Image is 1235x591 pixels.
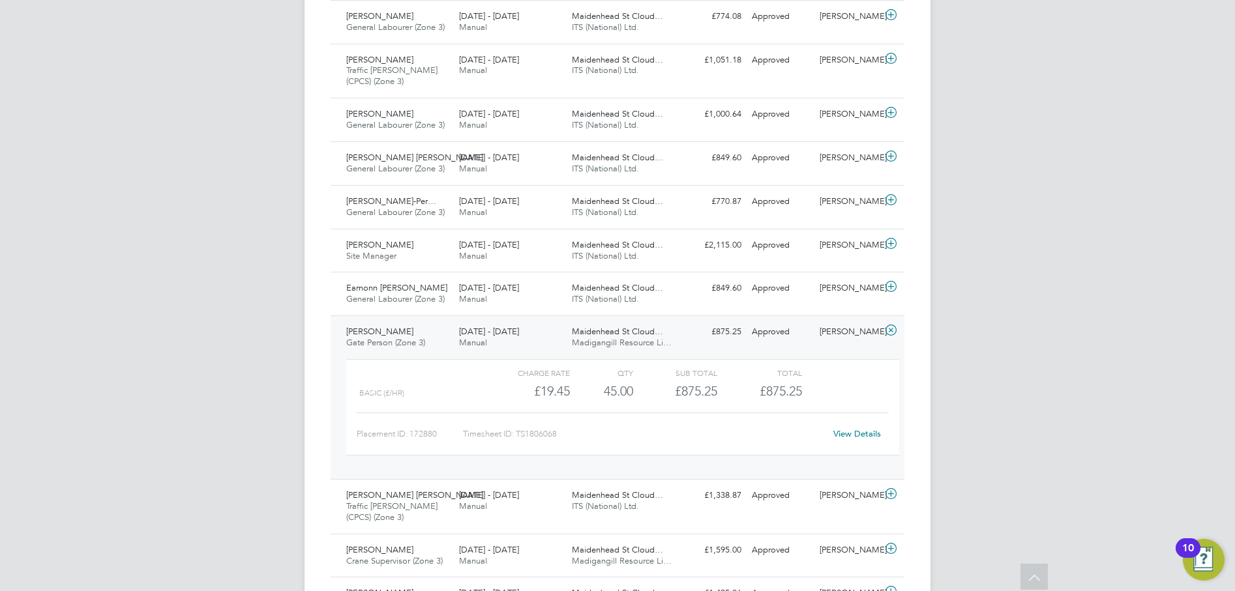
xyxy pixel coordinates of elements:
span: Manual [459,207,487,218]
span: ITS (National) Ltd. [572,119,639,130]
span: Maidenhead St Cloud… [572,152,663,163]
span: [DATE] - [DATE] [459,239,519,250]
span: Traffic [PERSON_NAME] (CPCS) (Zone 3) [346,65,438,87]
div: £19.45 [486,381,570,402]
span: Maidenhead St Cloud… [572,195,663,207]
span: Madigangill Resource Li… [572,337,672,348]
div: 45.00 [570,381,633,402]
div: £770.87 [679,191,747,212]
span: ITS (National) Ltd. [572,293,639,304]
span: Maidenhead St Cloud… [572,54,663,65]
span: [DATE] - [DATE] [459,195,519,207]
div: Total [717,365,801,381]
div: Approved [747,6,814,27]
span: ITS (National) Ltd. [572,207,639,218]
span: Maidenhead St Cloud… [572,108,663,119]
span: Manual [459,119,487,130]
span: Basic (£/HR) [359,388,404,397]
span: Maidenhead St Cloud… [572,282,663,293]
span: [DATE] - [DATE] [459,152,519,163]
div: £1,051.18 [679,50,747,71]
span: [DATE] - [DATE] [459,282,519,293]
div: 10 [1182,548,1194,565]
span: [PERSON_NAME] [346,54,413,65]
span: Manual [459,65,487,76]
div: Approved [747,50,814,71]
span: Manual [459,293,487,304]
span: Site Manager [346,250,396,261]
span: ITS (National) Ltd. [572,163,639,174]
div: Approved [747,321,814,343]
div: Approved [747,278,814,299]
span: Gate Person (Zone 3) [346,337,425,348]
div: [PERSON_NAME] [814,6,882,27]
div: £849.60 [679,147,747,169]
span: [DATE] - [DATE] [459,326,519,337]
span: Manual [459,555,487,566]
span: [PERSON_NAME] [346,10,413,22]
div: QTY [570,365,633,381]
div: [PERSON_NAME] [814,50,882,71]
span: Maidenhead St Cloud… [572,10,663,22]
span: Crane Supervisor (Zone 3) [346,555,443,566]
span: [PERSON_NAME] [346,239,413,250]
div: Placement ID: 172880 [357,424,463,444]
div: [PERSON_NAME] [814,485,882,506]
span: [PERSON_NAME] [346,326,413,337]
span: Maidenhead St Cloud… [572,544,663,555]
span: Maidenhead St Cloud… [572,489,663,500]
span: £875.25 [760,383,802,399]
span: ITS (National) Ltd. [572,250,639,261]
a: View Details [833,428,881,439]
div: [PERSON_NAME] [814,540,882,561]
span: Traffic [PERSON_NAME] (CPCS) (Zone 3) [346,500,438,523]
span: Madigangill Resource Li… [572,555,672,566]
span: Maidenhead St Cloud… [572,326,663,337]
span: General Labourer (Zone 3) [346,119,445,130]
div: Approved [747,235,814,256]
span: Manual [459,22,487,33]
span: [PERSON_NAME] [346,544,413,555]
div: £1,595.00 [679,540,747,561]
span: Manual [459,250,487,261]
span: [DATE] - [DATE] [459,54,519,65]
div: Sub Total [633,365,717,381]
span: ITS (National) Ltd. [572,65,639,76]
span: [PERSON_NAME]-Per… [346,195,436,207]
div: Approved [747,191,814,212]
span: ITS (National) Ltd. [572,22,639,33]
span: [DATE] - [DATE] [459,108,519,119]
div: [PERSON_NAME] [814,235,882,256]
div: Approved [747,104,814,125]
span: Eamonn [PERSON_NAME] [346,282,447,293]
div: Charge rate [486,365,570,381]
span: [DATE] - [DATE] [459,544,519,555]
div: [PERSON_NAME] [814,147,882,169]
span: [PERSON_NAME] [PERSON_NAME] [346,489,483,500]
span: General Labourer (Zone 3) [346,22,445,33]
div: Approved [747,147,814,169]
button: Open Resource Center, 10 new notifications [1183,539,1225,581]
div: [PERSON_NAME] [814,104,882,125]
div: [PERSON_NAME] [814,278,882,299]
span: [PERSON_NAME] [PERSON_NAME] [346,152,483,163]
span: [DATE] - [DATE] [459,10,519,22]
span: General Labourer (Zone 3) [346,293,445,304]
div: Approved [747,485,814,506]
div: Approved [747,540,814,561]
span: ITS (National) Ltd. [572,500,639,512]
div: £875.25 [633,381,717,402]
div: £1,338.87 [679,485,747,506]
span: Maidenhead St Cloud… [572,239,663,250]
div: £2,115.00 [679,235,747,256]
span: Manual [459,163,487,174]
div: [PERSON_NAME] [814,321,882,343]
span: Manual [459,500,487,512]
div: £875.25 [679,321,747,343]
span: General Labourer (Zone 3) [346,207,445,218]
div: [PERSON_NAME] [814,191,882,212]
span: [PERSON_NAME] [346,108,413,119]
div: £1,000.64 [679,104,747,125]
span: Manual [459,337,487,348]
div: £774.08 [679,6,747,27]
